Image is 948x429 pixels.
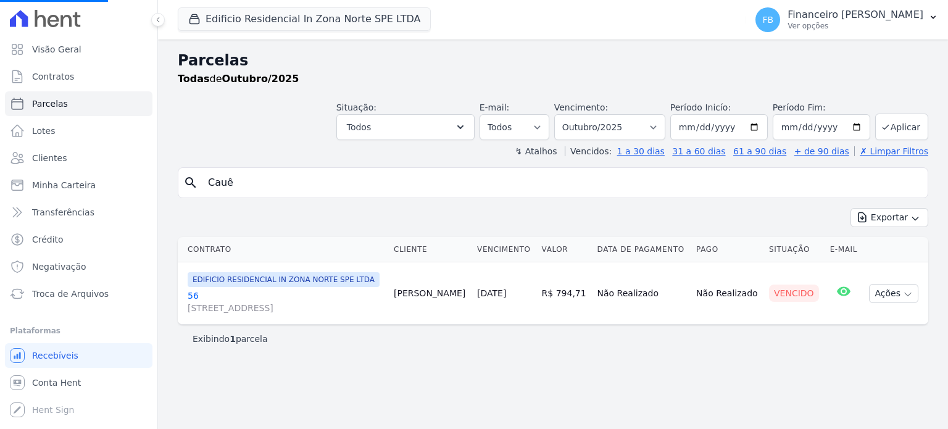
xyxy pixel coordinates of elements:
a: + de 90 dias [794,146,849,156]
label: Período Fim: [773,101,870,114]
td: R$ 794,71 [537,262,592,325]
span: Visão Geral [32,43,81,56]
a: Clientes [5,146,152,170]
a: Negativação [5,254,152,279]
p: Exibindo parcela [193,333,268,345]
span: Troca de Arquivos [32,288,109,300]
label: E-mail: [480,102,510,112]
a: Troca de Arquivos [5,281,152,306]
span: Recebíveis [32,349,78,362]
a: [DATE] [477,288,506,298]
span: Transferências [32,206,94,219]
a: 56[STREET_ADDRESS] [188,289,384,314]
a: 31 a 60 dias [672,146,725,156]
p: Ver opções [788,21,923,31]
th: Situação [764,237,825,262]
td: Não Realizado [592,262,692,325]
label: ↯ Atalhos [515,146,557,156]
span: Conta Hent [32,377,81,389]
label: Situação: [336,102,376,112]
td: Não Realizado [691,262,764,325]
a: Parcelas [5,91,152,116]
th: Data de Pagamento [592,237,692,262]
a: 61 a 90 dias [733,146,786,156]
th: E-mail [825,237,863,262]
strong: Todas [178,73,210,85]
span: Clientes [32,152,67,164]
a: Visão Geral [5,37,152,62]
button: Edificio Residencial In Zona Norte SPE LTDA [178,7,431,31]
a: Crédito [5,227,152,252]
button: Aplicar [875,114,928,140]
label: Vencimento: [554,102,608,112]
a: ✗ Limpar Filtros [854,146,928,156]
span: Parcelas [32,98,68,110]
h2: Parcelas [178,49,928,72]
p: Financeiro [PERSON_NAME] [788,9,923,21]
a: Minha Carteira [5,173,152,198]
button: Todos [336,114,475,140]
a: Contratos [5,64,152,89]
span: Todos [347,120,371,135]
span: EDIFICIO RESIDENCIAL IN ZONA NORTE SPE LTDA [188,272,380,287]
a: Recebíveis [5,343,152,368]
label: Vencidos: [565,146,612,156]
span: Lotes [32,125,56,137]
span: FB [762,15,773,24]
th: Contrato [178,237,389,262]
span: [STREET_ADDRESS] [188,302,384,314]
button: Ações [869,284,918,303]
a: 1 a 30 dias [617,146,665,156]
th: Vencimento [472,237,537,262]
span: Minha Carteira [32,179,96,191]
div: Vencido [769,285,819,302]
span: Contratos [32,70,74,83]
span: Negativação [32,260,86,273]
strong: Outubro/2025 [222,73,299,85]
a: Transferências [5,200,152,225]
a: Lotes [5,119,152,143]
p: de [178,72,299,86]
a: Conta Hent [5,370,152,395]
th: Valor [537,237,592,262]
span: Crédito [32,233,64,246]
button: Exportar [850,208,928,227]
input: Buscar por nome do lote ou do cliente [201,170,923,195]
b: 1 [230,334,236,344]
i: search [183,175,198,190]
div: Plataformas [10,323,148,338]
td: [PERSON_NAME] [389,262,472,325]
label: Período Inicío: [670,102,731,112]
button: FB Financeiro [PERSON_NAME] Ver opções [746,2,948,37]
th: Pago [691,237,764,262]
th: Cliente [389,237,472,262]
